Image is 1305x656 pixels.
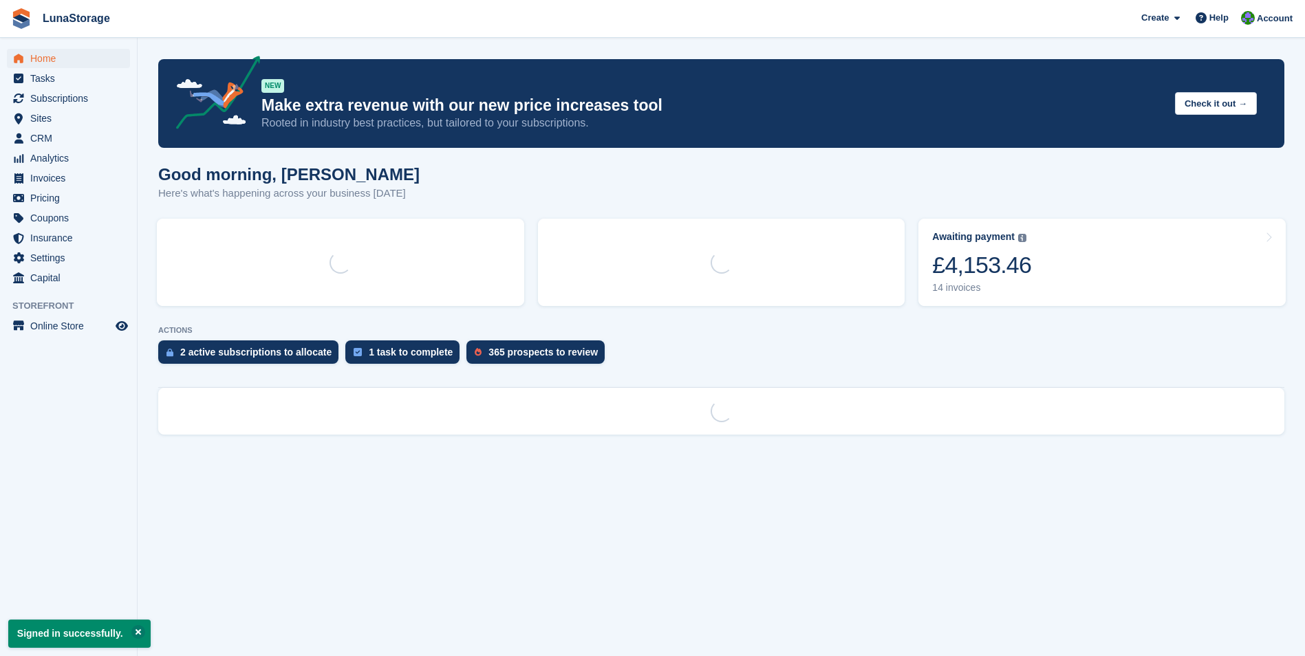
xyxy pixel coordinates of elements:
[488,347,598,358] div: 365 prospects to review
[475,348,482,356] img: prospect-51fa495bee0391a8d652442698ab0144808aea92771e9ea1ae160a38d050c398.svg
[261,116,1164,131] p: Rooted in industry best practices, but tailored to your subscriptions.
[114,318,130,334] a: Preview store
[261,96,1164,116] p: Make extra revenue with our new price increases tool
[30,129,113,148] span: CRM
[7,49,130,68] a: menu
[30,168,113,188] span: Invoices
[7,129,130,148] a: menu
[158,326,1284,335] p: ACTIONS
[7,316,130,336] a: menu
[30,208,113,228] span: Coupons
[466,340,612,371] a: 365 prospects to review
[1175,92,1257,115] button: Check it out →
[30,89,113,108] span: Subscriptions
[7,208,130,228] a: menu
[7,168,130,188] a: menu
[30,69,113,88] span: Tasks
[8,620,151,648] p: Signed in successfully.
[7,268,130,287] a: menu
[30,149,113,168] span: Analytics
[12,299,137,313] span: Storefront
[7,69,130,88] a: menu
[7,228,130,248] a: menu
[1257,12,1293,25] span: Account
[158,340,345,371] a: 2 active subscriptions to allocate
[7,109,130,128] a: menu
[158,186,420,201] p: Here's what's happening across your business [DATE]
[7,89,130,108] a: menu
[164,56,261,134] img: price-adjustments-announcement-icon-8257ccfd72463d97f412b2fc003d46551f7dbcb40ab6d574587a9cd5c0d94...
[30,316,113,336] span: Online Store
[7,248,130,267] a: menu
[7,149,130,168] a: menu
[1241,11,1255,25] img: Cathal Vaughan
[369,347,453,358] div: 1 task to complete
[354,348,362,356] img: task-75834270c22a3079a89374b754ae025e5fb1db73e45f91037f5363f120a921f8.svg
[918,219,1286,306] a: Awaiting payment £4,153.46 14 invoices
[1018,234,1026,242] img: icon-info-grey-7440780725fd019a000dd9b08b2336e03edf1995a4989e88bcd33f0948082b44.svg
[30,228,113,248] span: Insurance
[180,347,332,358] div: 2 active subscriptions to allocate
[166,348,173,357] img: active_subscription_to_allocate_icon-d502201f5373d7db506a760aba3b589e785aa758c864c3986d89f69b8ff3...
[30,248,113,267] span: Settings
[932,251,1031,279] div: £4,153.46
[158,165,420,184] h1: Good morning, [PERSON_NAME]
[1141,11,1169,25] span: Create
[345,340,466,371] a: 1 task to complete
[11,8,32,29] img: stora-icon-8386f47178a22dfd0bd8f6a31ec36ba5ce8667c1dd55bd0f319d3a0aa187defe.svg
[1209,11,1229,25] span: Help
[30,109,113,128] span: Sites
[7,188,130,208] a: menu
[37,7,116,30] a: LunaStorage
[30,49,113,68] span: Home
[261,79,284,93] div: NEW
[932,231,1015,243] div: Awaiting payment
[30,268,113,287] span: Capital
[932,282,1031,294] div: 14 invoices
[30,188,113,208] span: Pricing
